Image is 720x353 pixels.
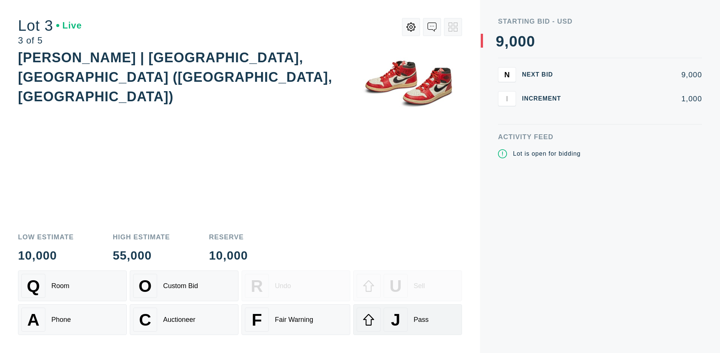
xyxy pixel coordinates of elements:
[113,249,170,261] div: 55,000
[139,276,152,296] span: O
[139,310,151,329] span: C
[27,310,39,329] span: A
[18,249,74,261] div: 10,000
[414,282,425,290] div: Sell
[56,21,82,30] div: Live
[18,304,127,335] button: APhone
[18,36,82,45] div: 3 of 5
[498,67,516,82] button: N
[209,249,248,261] div: 10,000
[18,234,74,240] div: Low Estimate
[504,70,510,79] span: N
[252,310,262,329] span: F
[522,96,567,102] div: Increment
[513,149,580,158] div: Lot is open for bidding
[275,316,313,324] div: Fair Warning
[241,304,350,335] button: FFair Warning
[506,94,508,103] span: I
[518,34,526,49] div: 0
[509,34,517,49] div: 0
[51,282,69,290] div: Room
[391,310,400,329] span: J
[498,134,702,140] div: Activity Feed
[526,34,535,49] div: 0
[414,316,429,324] div: Pass
[573,71,702,78] div: 9,000
[496,34,504,49] div: 9
[113,234,170,240] div: High Estimate
[18,18,82,33] div: Lot 3
[498,18,702,25] div: Starting Bid - USD
[163,316,195,324] div: Auctioneer
[209,234,248,240] div: Reserve
[353,304,462,335] button: JPass
[275,282,291,290] div: Undo
[498,91,516,106] button: I
[51,316,71,324] div: Phone
[251,276,263,296] span: R
[27,276,40,296] span: Q
[18,50,332,104] div: [PERSON_NAME] | [GEOGRAPHIC_DATA], [GEOGRAPHIC_DATA] ([GEOGRAPHIC_DATA], [GEOGRAPHIC_DATA])
[130,270,238,301] button: OCustom Bid
[573,95,702,102] div: 1,000
[18,270,127,301] button: QRoom
[130,304,238,335] button: CAuctioneer
[390,276,402,296] span: U
[241,270,350,301] button: RUndo
[353,270,462,301] button: USell
[522,72,567,78] div: Next Bid
[504,34,509,184] div: ,
[163,282,198,290] div: Custom Bid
